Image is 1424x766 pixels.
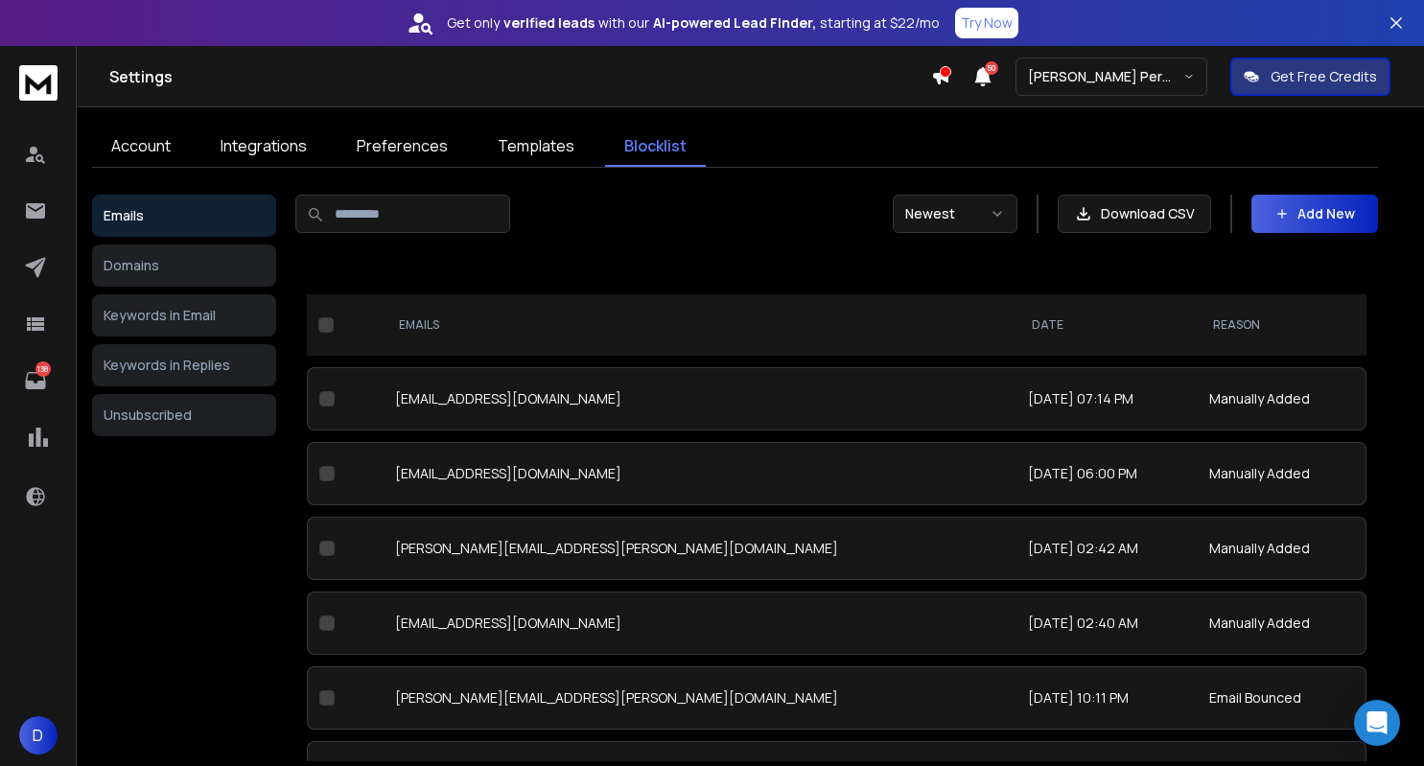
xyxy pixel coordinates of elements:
[338,127,467,167] a: Preferences
[955,8,1018,38] button: Try Now
[35,361,51,377] p: 138
[1271,67,1377,86] p: Get Free Credits
[92,294,276,337] button: Keywords in Email
[653,13,816,33] strong: AI-powered Lead Finder,
[19,65,58,101] img: logo
[1251,195,1378,233] button: Add New
[1297,204,1355,223] p: Add New
[19,716,58,754] button: D
[479,127,594,167] a: Templates
[1198,442,1367,505] td: Manually Added
[1198,517,1367,580] td: Manually Added
[1198,666,1367,730] td: Email Bounced
[384,367,1016,430] td: [EMAIL_ADDRESS][DOMAIN_NAME]
[503,13,595,33] strong: verified leads
[605,127,706,167] a: Blocklist
[1028,67,1183,86] p: [PERSON_NAME] Personal WorkSpace
[384,517,1016,580] td: [PERSON_NAME][EMAIL_ADDRESS][PERSON_NAME][DOMAIN_NAME]
[92,344,276,386] button: Keywords in Replies
[1016,442,1198,505] td: [DATE] 06:00 PM
[961,13,1013,33] p: Try Now
[1016,666,1198,730] td: [DATE] 10:11 PM
[92,244,276,287] button: Domains
[384,294,1016,356] th: EMAILS
[109,65,931,88] h1: Settings
[1058,195,1211,233] button: Download CSV
[447,13,940,33] p: Get only with our starting at $22/mo
[1230,58,1390,96] button: Get Free Credits
[384,442,1016,505] td: [EMAIL_ADDRESS][DOMAIN_NAME]
[1016,294,1198,356] th: DATE
[1354,700,1400,746] div: Open Intercom Messenger
[1198,294,1367,356] th: REASON
[1016,517,1198,580] td: [DATE] 02:42 AM
[893,195,1017,233] button: Newest
[92,394,276,436] button: Unsubscribed
[92,127,190,167] a: Account
[384,666,1016,730] td: [PERSON_NAME][EMAIL_ADDRESS][PERSON_NAME][DOMAIN_NAME]
[384,592,1016,655] td: [EMAIL_ADDRESS][DOMAIN_NAME]
[201,127,326,167] a: Integrations
[16,361,55,400] a: 138
[1198,592,1367,655] td: Manually Added
[92,195,276,237] button: Emails
[1016,592,1198,655] td: [DATE] 02:40 AM
[1016,367,1198,430] td: [DATE] 07:14 PM
[985,61,998,75] span: 50
[1198,367,1367,430] td: Manually Added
